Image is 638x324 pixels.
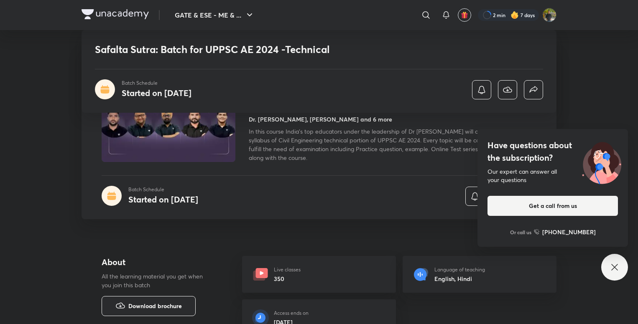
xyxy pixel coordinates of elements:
[487,196,618,216] button: Get a call from us
[82,9,149,21] a: Company Logo
[510,228,531,236] p: Or call us
[122,79,191,87] p: Batch Schedule
[534,228,596,236] a: [PHONE_NUMBER]
[100,86,237,163] img: Thumbnail
[249,115,392,124] h4: Dr. [PERSON_NAME], [PERSON_NAME] and 6 more
[434,266,485,273] p: Language of teaching
[102,256,215,268] h4: About
[458,8,471,22] button: avatar
[274,266,301,273] p: Live classes
[542,228,596,236] h6: [PHONE_NUMBER]
[274,309,309,317] p: Access ends on
[102,296,196,316] button: Download brochure
[102,272,209,289] p: All the learning material you get when you join this batch
[122,87,191,99] h4: Started on [DATE]
[128,186,198,193] p: Batch Schedule
[249,127,535,162] span: In this course India's top educators under the leadership of Dr [PERSON_NAME] will cover the enti...
[487,139,618,164] h4: Have questions about the subscription?
[82,9,149,19] img: Company Logo
[95,43,422,56] h1: Safalta Sutra: Batch for UPPSC AE 2024 -Technical
[128,194,198,205] h4: Started on [DATE]
[487,167,618,184] div: Our expert can answer all your questions
[434,274,485,283] h6: English, Hindi
[575,139,628,184] img: ttu_illustration_new.svg
[510,11,519,19] img: streak
[170,7,260,23] button: GATE & ESE - ME & ...
[542,8,556,22] img: shubham rawat
[274,274,301,283] h6: 350
[128,301,182,311] span: Download brochure
[461,11,468,19] img: avatar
